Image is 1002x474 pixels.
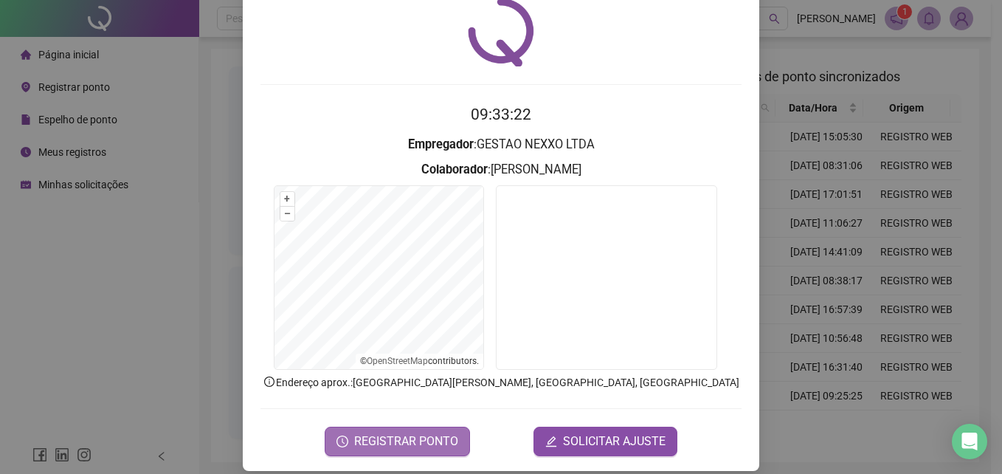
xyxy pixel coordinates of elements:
[563,433,666,450] span: SOLICITAR AJUSTE
[471,106,531,123] time: 09:33:22
[336,436,348,447] span: clock-circle
[280,207,294,221] button: –
[952,424,987,459] div: Open Intercom Messenger
[545,436,557,447] span: edit
[421,162,488,176] strong: Colaborador
[408,137,474,151] strong: Empregador
[280,192,294,206] button: +
[260,160,742,179] h3: : [PERSON_NAME]
[367,356,428,366] a: OpenStreetMap
[354,433,458,450] span: REGISTRAR PONTO
[260,135,742,154] h3: : GESTAO NEXXO LTDA
[325,427,470,456] button: REGISTRAR PONTO
[260,374,742,391] p: Endereço aprox. : [GEOGRAPHIC_DATA][PERSON_NAME], [GEOGRAPHIC_DATA], [GEOGRAPHIC_DATA]
[533,427,677,456] button: editSOLICITAR AJUSTE
[263,375,276,388] span: info-circle
[360,356,479,366] li: © contributors.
